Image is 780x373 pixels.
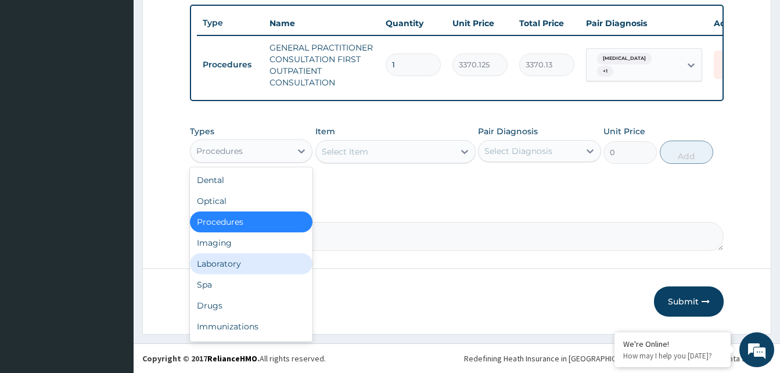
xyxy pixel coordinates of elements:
label: Item [315,125,335,137]
textarea: Type your message and hit 'Enter' [6,249,221,290]
div: Redefining Heath Insurance in [GEOGRAPHIC_DATA] using Telemedicine and Data Science! [464,353,771,364]
p: How may I help you today? [623,351,722,361]
th: Type [197,12,264,34]
th: Total Price [513,12,580,35]
td: GENERAL PRACTITIONER CONSULTATION FIRST OUTPATIENT CONSULTATION [264,36,380,94]
footer: All rights reserved. [134,343,780,373]
div: Spa [190,274,312,295]
span: [MEDICAL_DATA] [597,53,652,64]
label: Comment [190,206,724,216]
th: Name [264,12,380,35]
div: Minimize live chat window [190,6,218,34]
div: Others [190,337,312,358]
strong: Copyright © 2017 . [142,353,260,364]
label: Unit Price [603,125,645,137]
div: We're Online! [623,339,722,349]
button: Add [660,141,713,164]
th: Unit Price [447,12,513,35]
span: We're online! [67,112,160,229]
div: Procedures [190,211,312,232]
a: RelianceHMO [207,353,257,364]
div: Select Diagnosis [484,145,552,157]
div: Dental [190,170,312,191]
div: Imaging [190,232,312,253]
th: Pair Diagnosis [580,12,708,35]
img: d_794563401_company_1708531726252_794563401 [21,58,47,87]
div: Chat with us now [60,65,195,80]
button: Submit [654,286,724,317]
td: Procedures [197,54,264,76]
div: Laboratory [190,253,312,274]
span: + 1 [597,66,613,77]
div: Immunizations [190,316,312,337]
label: Types [190,127,214,137]
div: Optical [190,191,312,211]
div: Procedures [196,145,243,157]
div: Drugs [190,295,312,316]
th: Quantity [380,12,447,35]
label: Pair Diagnosis [478,125,538,137]
th: Actions [708,12,766,35]
div: Select Item [322,146,368,157]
